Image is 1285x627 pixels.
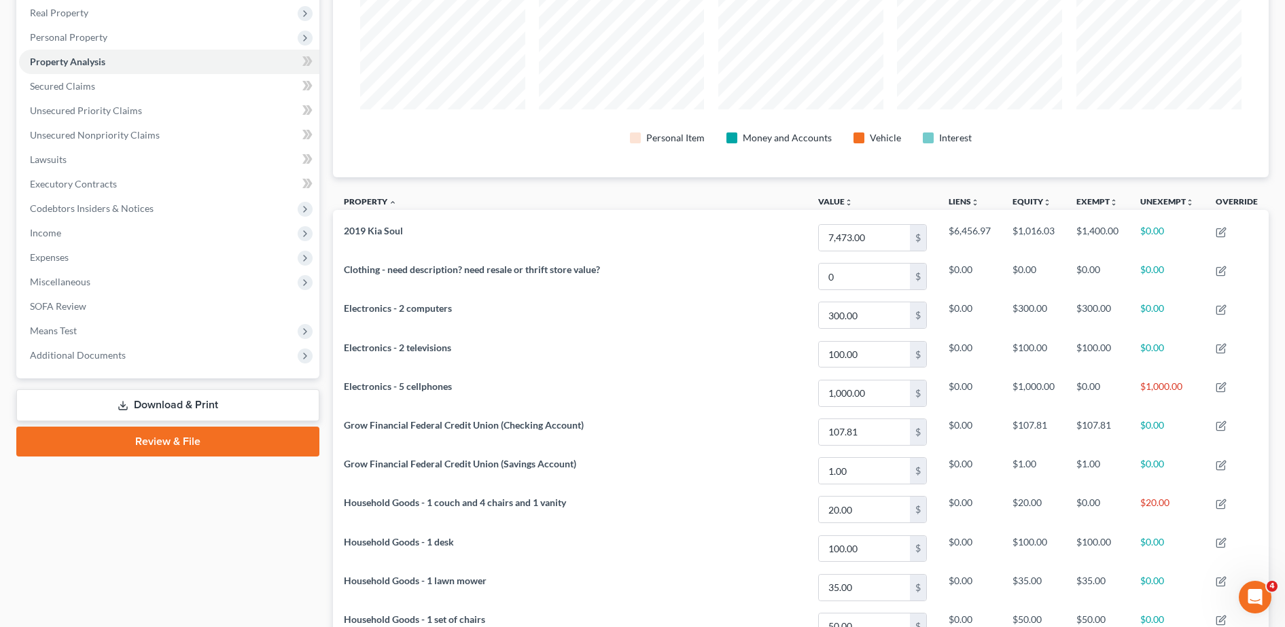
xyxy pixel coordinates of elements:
[19,147,319,172] a: Lawsuits
[344,497,566,508] span: Household Goods - 1 couch and 4 chairs and 1 vanity
[30,325,77,336] span: Means Test
[1066,490,1129,529] td: $0.00
[1002,257,1066,296] td: $0.00
[30,276,90,287] span: Miscellaneous
[910,342,926,368] div: $
[19,98,319,123] a: Unsecured Priority Claims
[19,74,319,98] a: Secured Claims
[1002,451,1066,490] td: $1.00
[1002,296,1066,335] td: $300.00
[1002,568,1066,607] td: $35.00
[344,264,600,275] span: Clothing - need description? need resale or thrift store value?
[1013,196,1051,207] a: Equityunfold_more
[16,427,319,456] a: Review & File
[344,196,397,207] a: Property expand_less
[1002,412,1066,451] td: $107.81
[819,575,910,601] input: 0.00
[819,419,910,445] input: 0.00
[646,131,705,145] div: Personal Item
[19,123,319,147] a: Unsecured Nonpriority Claims
[1129,335,1205,374] td: $0.00
[910,264,926,289] div: $
[819,342,910,368] input: 0.00
[30,80,95,92] span: Secured Claims
[19,50,319,74] a: Property Analysis
[1066,374,1129,412] td: $0.00
[1129,490,1205,529] td: $20.00
[1129,218,1205,257] td: $0.00
[30,7,88,18] span: Real Property
[1002,490,1066,529] td: $20.00
[30,202,154,214] span: Codebtors Insiders & Notices
[344,419,584,431] span: Grow Financial Federal Credit Union (Checking Account)
[910,497,926,522] div: $
[938,335,1002,374] td: $0.00
[344,380,452,392] span: Electronics - 5 cellphones
[30,178,117,190] span: Executory Contracts
[1066,218,1129,257] td: $1,400.00
[30,129,160,141] span: Unsecured Nonpriority Claims
[1239,581,1271,613] iframe: Intercom live chat
[1066,335,1129,374] td: $100.00
[939,131,972,145] div: Interest
[938,529,1002,568] td: $0.00
[1129,296,1205,335] td: $0.00
[938,412,1002,451] td: $0.00
[870,131,901,145] div: Vehicle
[819,536,910,562] input: 0.00
[938,218,1002,257] td: $6,456.97
[16,389,319,421] a: Download & Print
[1066,451,1129,490] td: $1.00
[1066,529,1129,568] td: $100.00
[1205,188,1269,219] th: Override
[819,497,910,522] input: 0.00
[344,575,487,586] span: Household Goods - 1 lawn mower
[819,302,910,328] input: 0.00
[1002,218,1066,257] td: $1,016.03
[971,198,979,207] i: unfold_more
[30,227,61,238] span: Income
[1129,412,1205,451] td: $0.00
[1076,196,1118,207] a: Exemptunfold_more
[938,490,1002,529] td: $0.00
[1129,451,1205,490] td: $0.00
[1066,412,1129,451] td: $107.81
[1066,568,1129,607] td: $35.00
[1267,581,1278,592] span: 4
[1186,198,1194,207] i: unfold_more
[938,296,1002,335] td: $0.00
[819,264,910,289] input: 0.00
[1066,257,1129,296] td: $0.00
[845,198,853,207] i: unfold_more
[19,294,319,319] a: SOFA Review
[344,342,451,353] span: Electronics - 2 televisions
[30,300,86,312] span: SOFA Review
[344,302,452,314] span: Electronics - 2 computers
[938,257,1002,296] td: $0.00
[344,613,485,625] span: Household Goods - 1 set of chairs
[938,374,1002,412] td: $0.00
[910,225,926,251] div: $
[1002,529,1066,568] td: $100.00
[819,225,910,251] input: 0.00
[344,458,576,469] span: Grow Financial Federal Credit Union (Savings Account)
[819,458,910,484] input: 0.00
[30,105,142,116] span: Unsecured Priority Claims
[344,536,454,548] span: Household Goods - 1 desk
[389,198,397,207] i: expand_less
[1002,374,1066,412] td: $1,000.00
[1129,529,1205,568] td: $0.00
[1110,198,1118,207] i: unfold_more
[30,31,107,43] span: Personal Property
[819,380,910,406] input: 0.00
[1066,296,1129,335] td: $300.00
[344,225,403,236] span: 2019 Kia Soul
[910,575,926,601] div: $
[910,302,926,328] div: $
[910,380,926,406] div: $
[1043,198,1051,207] i: unfold_more
[30,349,126,361] span: Additional Documents
[1129,257,1205,296] td: $0.00
[1002,335,1066,374] td: $100.00
[30,154,67,165] span: Lawsuits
